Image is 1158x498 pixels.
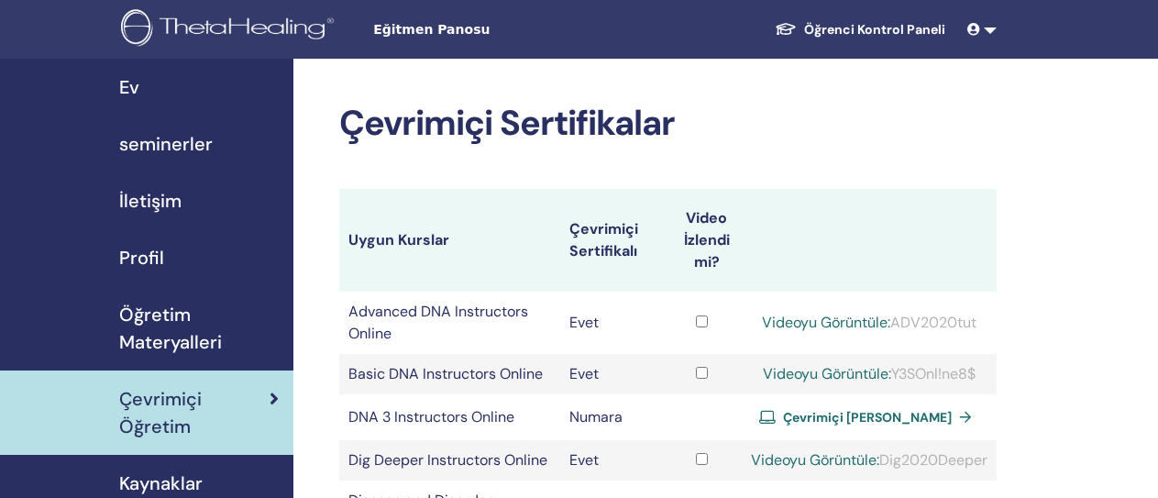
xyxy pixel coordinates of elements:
[119,187,182,215] span: İletişim
[760,13,960,47] a: Öğrenci Kontrol Paneli
[339,394,560,440] td: DNA 3 Instructors Online
[339,103,997,145] h2: Çevrimiçi Sertifikalar
[339,292,560,354] td: Advanced DNA Instructors Online
[119,130,213,158] span: seminerler
[119,301,279,356] span: Öğretim Materyalleri
[560,189,662,292] th: Çevrimiçi Sertifikalı
[751,449,987,471] div: Dig2020Deeper
[662,189,742,292] th: Video İzlendi mi?
[119,385,270,440] span: Çevrimiçi Öğretim
[339,189,560,292] th: Uygun Kurslar
[751,450,879,470] a: Videoyu Görüntüle:
[759,404,979,431] a: Çevrimiçi [PERSON_NAME]
[119,73,139,101] span: Ev
[751,312,987,334] div: ADV2020tut
[119,244,164,271] span: Profil
[119,470,203,497] span: Kaynaklar
[763,364,891,383] a: Videoyu Görüntüle:
[121,9,340,50] img: logo.png
[560,292,662,354] td: Evet
[560,394,662,440] td: Numara
[783,409,952,426] span: Çevrimiçi [PERSON_NAME]
[339,440,560,481] td: Dig Deeper Instructors Online
[751,363,987,385] div: Y3SOnl!ne8$
[762,313,890,332] a: Videoyu Görüntüle:
[560,440,662,481] td: Evet
[339,354,560,394] td: Basic DNA Instructors Online
[775,21,797,37] img: graduation-cap-white.svg
[373,20,648,39] span: Eğitmen Panosu
[560,354,662,394] td: Evet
